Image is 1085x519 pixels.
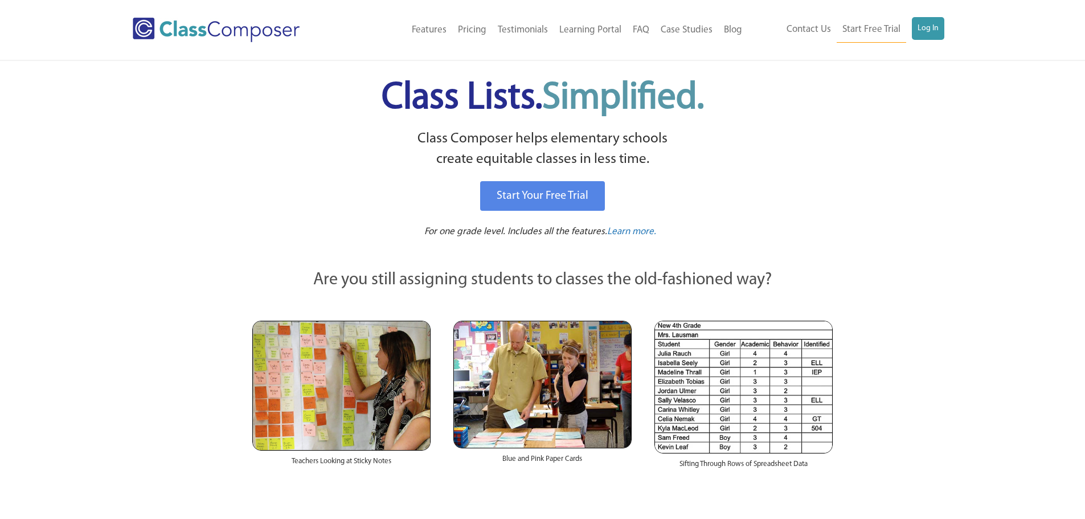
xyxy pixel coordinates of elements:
img: Spreadsheets [654,321,833,453]
a: Pricing [452,18,492,43]
nav: Header Menu [346,18,748,43]
p: Class Composer helps elementary schools create equitable classes in less time. [251,129,835,170]
a: Start Free Trial [837,17,906,43]
div: Sifting Through Rows of Spreadsheet Data [654,453,833,481]
a: Features [406,18,452,43]
nav: Header Menu [748,17,944,43]
a: Testimonials [492,18,554,43]
a: Learning Portal [554,18,627,43]
span: For one grade level. Includes all the features. [424,227,607,236]
span: Class Lists. [382,80,704,117]
img: Teachers Looking at Sticky Notes [252,321,431,451]
img: Class Composer [133,18,300,42]
a: Start Your Free Trial [480,181,605,211]
a: Case Studies [655,18,718,43]
a: Blog [718,18,748,43]
span: Simplified. [542,80,704,117]
a: Learn more. [607,225,656,239]
a: Log In [912,17,944,40]
p: Are you still assigning students to classes the old-fashioned way? [252,268,833,293]
img: Blue and Pink Paper Cards [453,321,632,448]
div: Teachers Looking at Sticky Notes [252,451,431,478]
a: Contact Us [781,17,837,42]
span: Learn more. [607,227,656,236]
span: Start Your Free Trial [497,190,588,202]
div: Blue and Pink Paper Cards [453,448,632,476]
a: FAQ [627,18,655,43]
